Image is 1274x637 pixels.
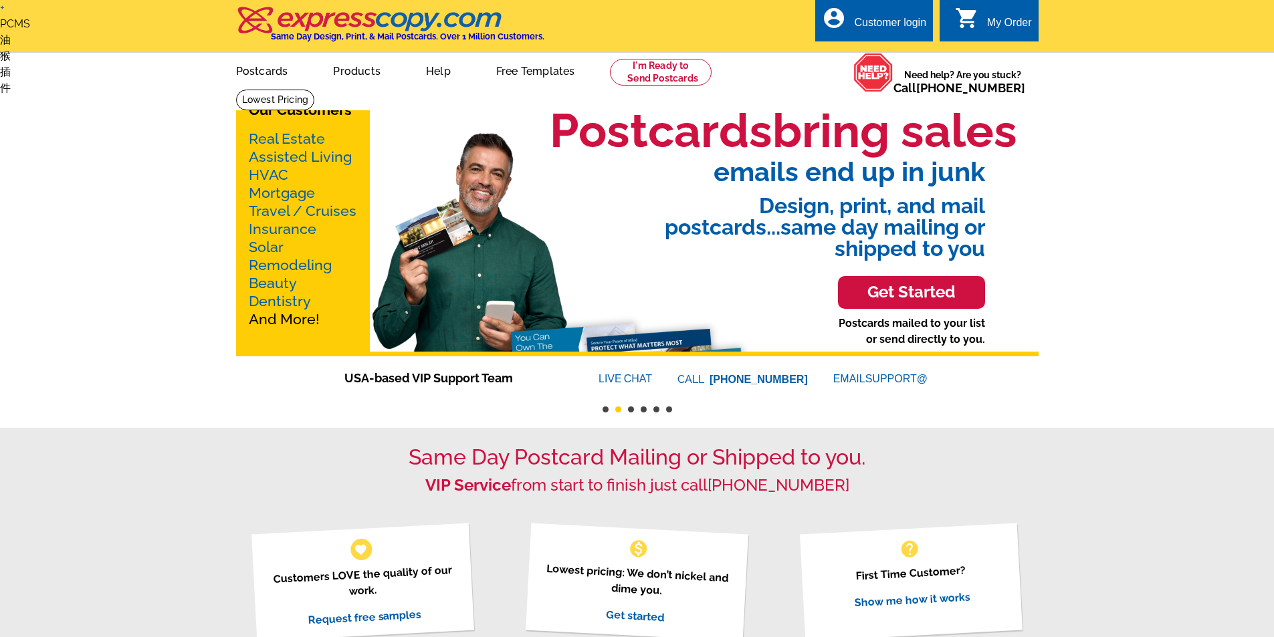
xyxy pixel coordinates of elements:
a: Same Day Design, Print, & Mail Postcards. Over 1 Million Customers. [236,16,544,41]
span: Call [893,81,1025,95]
font: SUPPORT@ [865,371,930,387]
h4: Same Day Design, Print, & Mail Postcards. Over 1 Million Customers. [271,31,544,41]
font: LIVE [599,371,624,387]
p: Customers LOVE the quality of our work. [268,561,457,604]
span: favorite [354,542,368,556]
a: HVAC [249,166,288,183]
a: Help [405,54,472,86]
a: Assisted Living [249,148,352,165]
button: 2 of 6 [615,406,621,412]
a: Beauty [249,275,297,291]
a: Solar [249,239,284,255]
a: [PHONE_NUMBER] [710,374,808,385]
a: Request free samples [308,608,422,626]
span: USA-based VIP Support Team [344,369,558,387]
a: Real Estate [249,130,325,147]
a: Remodeling [249,257,332,273]
div: My Order [987,17,1032,35]
h3: Get Started [855,283,968,302]
a: Dentistry [249,293,311,309]
a: Travel / Cruises [249,203,356,219]
i: account_circle [822,6,846,30]
span: emails end up in junk [518,158,985,185]
p: Lowest pricing: We don’t nickel and dime you. [542,560,732,602]
a: Show me how it works [854,590,970,609]
h2: from start to finish just call [236,476,1039,495]
a: EMAILSUPPORT@ [833,373,930,384]
h1: Same Day Postcard Mailing or Shipped to you. [236,444,1039,470]
button: 1 of 6 [603,406,609,412]
button: 4 of 6 [641,406,647,412]
a: LIVECHAT [599,373,652,384]
font: CALL [677,372,706,388]
a: Free Templates [475,54,597,86]
button: 3 of 6 [628,406,634,412]
a: Get Started [838,259,985,315]
a: Mortgage [249,184,315,201]
p: And More! [249,130,357,328]
i: shopping_cart [955,6,979,30]
a: Products [312,54,402,86]
div: Customer login [854,17,926,35]
button: 6 of 6 [666,406,672,412]
img: help [853,53,893,92]
a: [PHONE_NUMBER] [708,475,849,495]
a: [PHONE_NUMBER] [916,81,1025,95]
a: Get started [606,608,665,624]
h1: Postcards bring sales [550,102,1017,158]
a: shopping_cart My Order [955,15,1032,31]
span: Need help? Are you stuck? [893,68,1032,95]
span: monetization_on [628,538,649,559]
p: First Time Customer? [817,560,1005,586]
span: Design, print, and mail postcards...same day mailing or shipped to you [518,185,985,259]
strong: VIP Service [425,475,511,495]
span: help [899,538,920,559]
a: account_circle Customer login [822,15,926,31]
button: 5 of 6 [653,406,659,412]
p: Postcards mailed to your list or send directly to you. [839,315,985,348]
a: Insurance [249,221,316,237]
a: Postcards [215,54,310,86]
